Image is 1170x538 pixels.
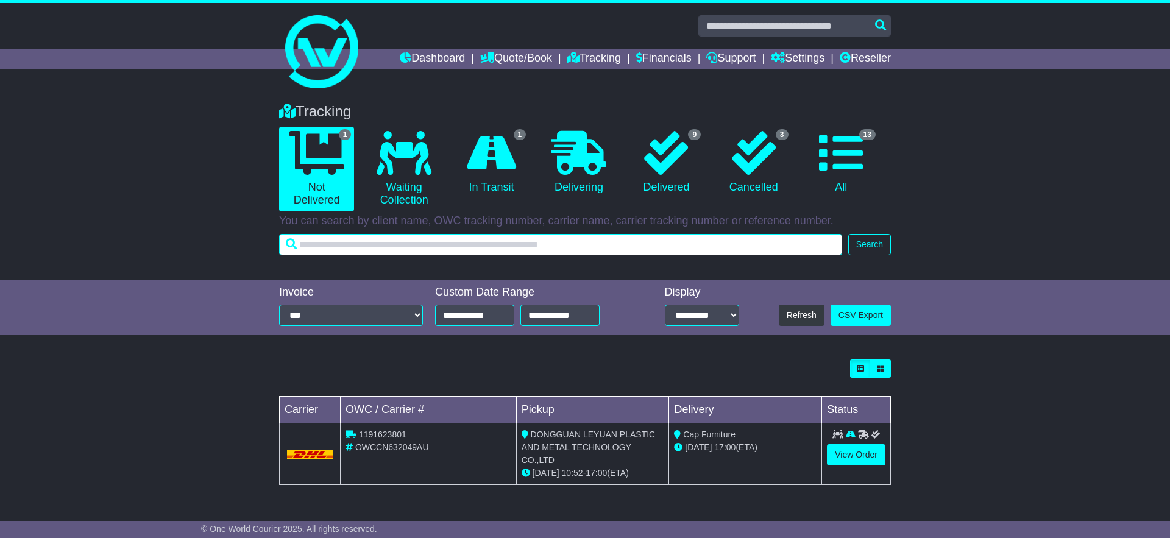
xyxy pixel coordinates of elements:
td: Delivery [669,397,822,423]
span: 9 [688,129,701,140]
a: Tracking [567,49,621,69]
a: CSV Export [831,305,891,326]
span: 1 [514,129,526,140]
span: Cap Furniture [683,430,736,439]
div: - (ETA) [522,467,664,480]
span: 13 [859,129,876,140]
a: 1 Not Delivered [279,127,354,211]
div: Tracking [273,103,897,121]
img: DHL.png [287,450,333,459]
td: Status [822,397,891,423]
span: 17:00 [714,442,736,452]
a: Support [706,49,756,69]
a: 13 All [804,127,879,199]
a: Reseller [840,49,891,69]
span: 10:52 [562,468,583,478]
a: Financials [636,49,692,69]
a: View Order [827,444,885,465]
a: 1 In Transit [454,127,529,199]
span: © One World Courier 2025. All rights reserved. [201,524,377,534]
a: 9 Delivered [629,127,704,199]
a: Quote/Book [480,49,552,69]
span: 1 [339,129,352,140]
td: Carrier [280,397,341,423]
button: Search [848,234,891,255]
span: 3 [776,129,789,140]
a: Delivering [541,127,616,199]
button: Refresh [779,305,824,326]
div: Invoice [279,286,423,299]
span: 1191623801 [359,430,406,439]
span: 17:00 [586,468,607,478]
div: Custom Date Range [435,286,631,299]
a: Settings [771,49,824,69]
div: (ETA) [674,441,817,454]
a: Dashboard [400,49,465,69]
td: Pickup [516,397,669,423]
span: DONGGUAN LEYUAN PLASTIC AND METAL TECHNOLOGY CO.,LTD [522,430,656,465]
span: [DATE] [533,468,559,478]
div: Display [665,286,739,299]
p: You can search by client name, OWC tracking number, carrier name, carrier tracking number or refe... [279,214,891,228]
a: Waiting Collection [366,127,441,211]
a: 3 Cancelled [716,127,791,199]
span: [DATE] [685,442,712,452]
td: OWC / Carrier # [341,397,517,423]
span: OWCCN632049AU [355,442,429,452]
